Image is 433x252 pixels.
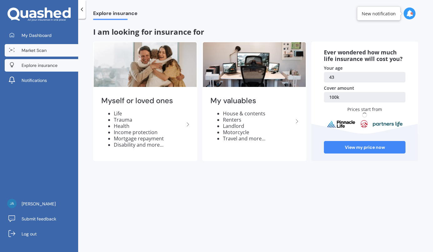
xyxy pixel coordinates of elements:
img: partnersLife [373,121,403,127]
span: I am looking for insurance for [93,27,204,37]
img: Myself or loved ones [94,42,197,87]
h2: My valuables [210,96,293,106]
li: House & contents [223,110,293,117]
li: Health [114,123,184,129]
img: My valuables [203,42,306,87]
img: aia [360,120,368,128]
a: Explore insurance [5,59,78,72]
a: [PERSON_NAME] [5,198,78,210]
a: View my price now [324,141,405,154]
span: Explore insurance [93,10,138,19]
li: Renters [223,117,293,123]
li: Trauma [114,117,184,123]
li: Income protection [114,129,184,135]
span: Notifications [22,77,47,83]
a: Notifications [5,74,78,87]
span: Market Scan [22,47,47,53]
span: [PERSON_NAME] [22,201,56,207]
div: Prices start from [324,106,405,123]
a: 100k [324,92,405,103]
span: Submit feedback [22,216,56,222]
a: Submit feedback [5,213,78,225]
img: pinnacle [327,120,355,128]
div: New notification [362,10,396,17]
span: Log out [22,231,37,237]
span: My Dashboard [22,32,52,38]
a: My Dashboard [5,29,78,42]
li: Mortgage repayment [114,135,184,142]
a: Log out [5,228,78,240]
img: 7f05fed3af160111f03920ff64f72533 [7,199,17,208]
li: Life [114,110,184,117]
a: 43 [324,72,405,83]
div: Ever wondered how much life insurance will cost you? [324,49,405,63]
div: Your age [324,65,405,71]
div: Cover amount [324,85,405,91]
a: Market Scan [5,44,78,57]
li: Landlord [223,123,293,129]
li: Travel and more... [223,135,293,142]
li: Disability and more... [114,142,184,148]
h2: Myself or loved ones [101,96,184,106]
span: Explore insurance [22,62,58,68]
li: Motorcycle [223,129,293,135]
